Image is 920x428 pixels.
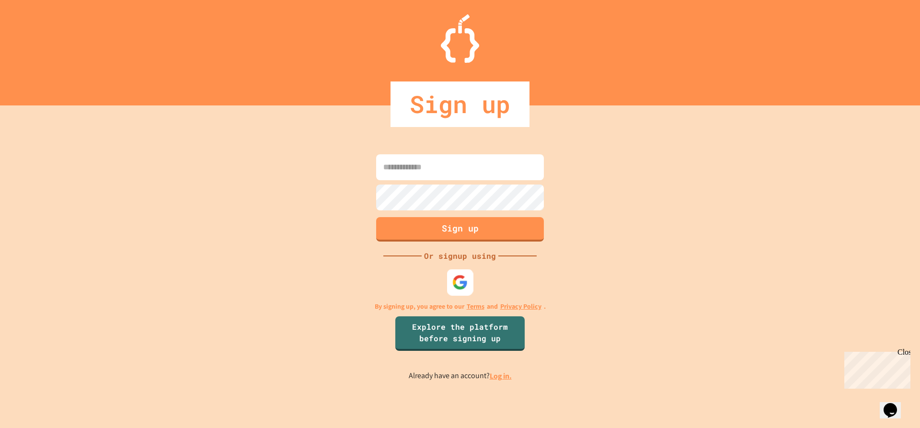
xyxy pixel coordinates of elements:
[880,390,910,418] iframe: chat widget
[395,316,525,351] a: Explore the platform before signing up
[500,301,541,312] a: Privacy Policy
[4,4,66,61] div: Chat with us now!Close
[375,301,546,312] p: By signing up, you agree to our and .
[409,370,512,382] p: Already have an account?
[840,348,910,389] iframe: chat widget
[490,371,512,381] a: Log in.
[452,274,468,290] img: google-icon.svg
[391,81,529,127] div: Sign up
[422,250,498,262] div: Or signup using
[441,14,479,63] img: Logo.svg
[467,301,484,312] a: Terms
[376,217,544,242] button: Sign up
